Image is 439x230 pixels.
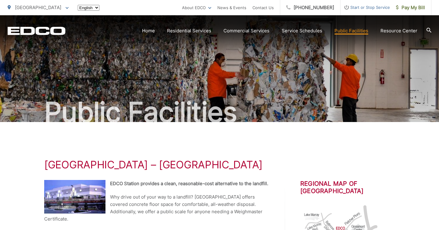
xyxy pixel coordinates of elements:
[223,27,269,34] a: Commercial Services
[334,27,368,34] a: Public Facilities
[78,5,99,11] select: Select a language
[44,159,395,171] h1: [GEOGRAPHIC_DATA] – [GEOGRAPHIC_DATA]
[110,181,268,186] strong: EDCO Station provides a clean, reasonable-cost alternative to the landfill.
[396,4,425,11] span: Pay My Bill
[217,4,246,11] a: News & Events
[252,4,274,11] a: Contact Us
[44,180,105,214] img: EDCO Station La Mesa
[8,27,66,35] a: EDCD logo. Return to the homepage.
[167,27,211,34] a: Residential Services
[8,97,431,128] h2: Public Facilities
[15,5,61,10] span: [GEOGRAPHIC_DATA]
[44,193,270,223] p: Why drive out of your way to a landfill? [GEOGRAPHIC_DATA] offers covered concrete floor space fo...
[282,27,322,34] a: Service Schedules
[142,27,155,34] a: Home
[380,27,417,34] a: Resource Center
[182,4,211,11] a: About EDCO
[300,180,395,195] h2: Regional Map of [GEOGRAPHIC_DATA]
